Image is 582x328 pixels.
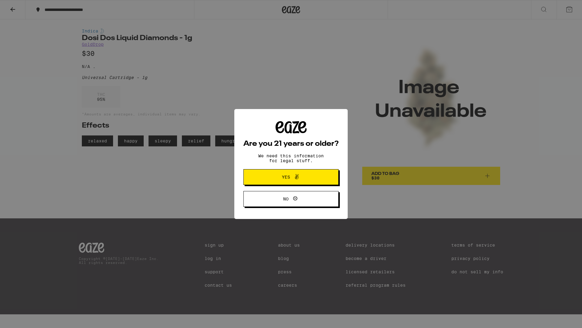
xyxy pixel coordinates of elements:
[282,175,290,179] span: Yes
[243,140,339,148] h2: Are you 21 years or older?
[243,191,339,207] button: No
[253,153,329,163] p: We need this information for legal stuff.
[243,169,339,185] button: Yes
[283,197,289,201] span: No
